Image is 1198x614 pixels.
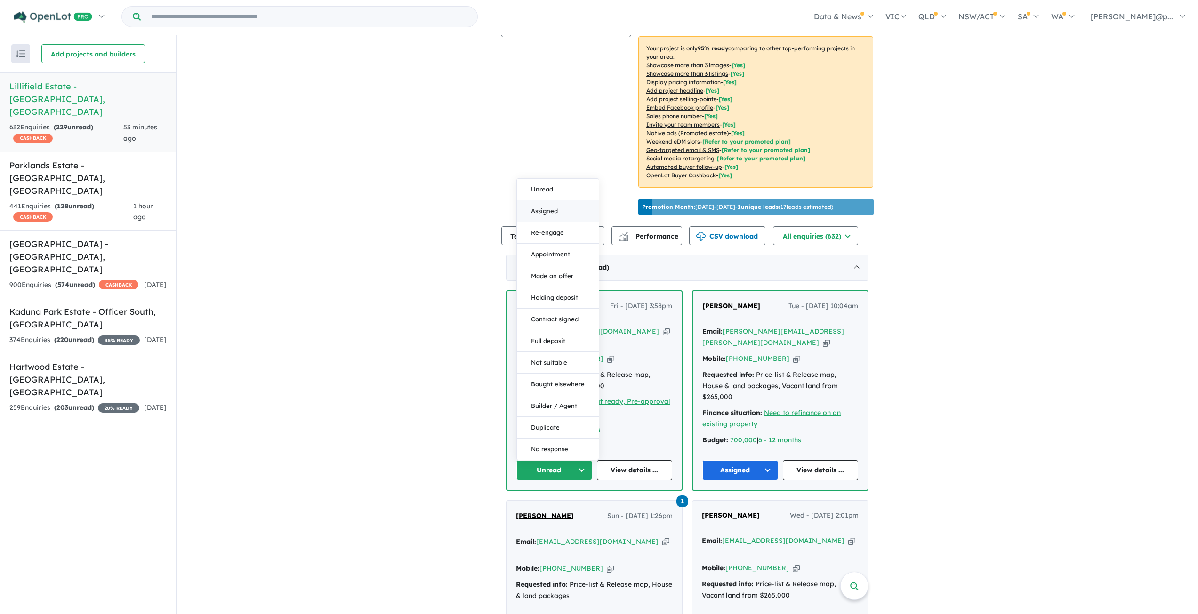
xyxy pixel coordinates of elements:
input: Try estate name, suburb, builder or developer [143,7,475,27]
strong: ( unread) [54,335,94,344]
u: 6 - 12 months [758,436,801,444]
b: 1 unique leads [738,203,779,210]
button: Copy [662,537,669,547]
a: 1 [676,494,688,507]
span: [PERSON_NAME] [516,511,574,520]
div: Price-list & Release map, Vacant land from $265,000 [702,579,859,601]
strong: Requested info: [702,580,754,588]
button: Unread [517,179,599,200]
span: 1 [676,495,688,507]
span: [Refer to your promoted plan] [702,138,791,145]
span: 574 [57,280,69,289]
u: Add project headline [646,87,703,94]
a: Need to refinance on an existing property [702,408,841,428]
span: [Refer to your promoted plan] [722,146,810,153]
button: Copy [663,327,670,336]
span: [DATE] [144,335,167,344]
strong: Email: [702,536,722,545]
span: Sun - [DATE] 1:26pm [607,510,673,522]
div: 632 Enquir ies [9,122,123,144]
button: All enquiries (632) [773,226,858,245]
button: Unread [516,460,592,480]
u: Automated buyer follow-up [646,163,722,170]
a: 700,000 [730,436,757,444]
button: No response [517,439,599,460]
span: 20 % READY [98,403,139,413]
u: Invite your team members [646,121,720,128]
p: Your project is only comparing to other top-performing projects in your area: - - - - - - - - - -... [638,36,873,188]
button: Performance [611,226,682,245]
p: [DATE] - [DATE] - ( 17 leads estimated) [642,203,833,211]
span: [PERSON_NAME]@p... [1091,12,1173,21]
a: View details ... [783,460,859,480]
a: [PERSON_NAME] [516,510,574,522]
span: [ Yes ] [732,62,745,69]
span: CASHBACK [13,212,53,222]
h5: Lillifield Estate - [GEOGRAPHIC_DATA] , [GEOGRAPHIC_DATA] [9,80,167,118]
u: Embed Facebook profile [646,104,713,111]
u: Add project selling-points [646,96,716,103]
div: 900 Enquir ies [9,279,138,291]
span: Performance [620,232,678,240]
h5: Hartwood Estate - [GEOGRAPHIC_DATA] , [GEOGRAPHIC_DATA] [9,360,167,399]
h5: [GEOGRAPHIC_DATA] - [GEOGRAPHIC_DATA] , [GEOGRAPHIC_DATA] [9,238,167,276]
img: sort.svg [16,50,25,57]
div: 259 Enquir ies [9,402,139,414]
button: Copy [793,354,800,364]
span: 220 [56,335,68,344]
div: Price-list & Release map, House & land packages, Vacant land from $265,000 [702,369,858,403]
span: CASHBACK [13,134,53,143]
u: Showcase more than 3 images [646,62,729,69]
div: Unread [516,178,599,460]
b: 95 % ready [698,45,728,52]
strong: Email: [516,537,536,546]
span: CASHBACK [99,280,138,289]
div: | [702,435,858,446]
button: Copy [793,563,800,573]
span: [ Yes ] [722,121,736,128]
strong: ( unread) [54,403,94,412]
button: Bought elsewhere [517,374,599,395]
span: [Yes] [718,172,732,179]
div: 441 Enquir ies [9,201,133,223]
button: CSV download [689,226,765,245]
button: Re-engage [517,222,599,244]
span: [PERSON_NAME] [702,511,760,519]
a: [PHONE_NUMBER] [726,354,789,363]
span: 45 % READY [98,335,140,345]
span: [ Yes ] [706,87,719,94]
button: Made an offer [517,265,599,287]
strong: Requested info: [702,370,754,379]
strong: ( unread) [55,202,94,210]
b: Promotion Month: [642,203,695,210]
strong: Mobile: [702,564,725,572]
div: Price-list & Release map, House & land packages [516,579,673,602]
img: Openlot PRO Logo White [14,11,92,23]
span: [ Yes ] [723,79,737,86]
span: 1 hour ago [133,202,153,222]
img: line-chart.svg [619,232,628,237]
div: [DATE] [506,255,868,281]
span: 229 [56,123,67,131]
u: Weekend eDM slots [646,138,700,145]
u: Social media retargeting [646,155,715,162]
span: [Refer to your promoted plan] [717,155,805,162]
button: Copy [823,338,830,348]
span: Tue - [DATE] 10:04am [788,301,858,312]
button: Holding deposit [517,287,599,309]
img: bar-chart.svg [619,235,628,241]
button: Duplicate [517,417,599,439]
a: [EMAIL_ADDRESS][DOMAIN_NAME] [536,537,659,546]
a: [PERSON_NAME] [702,510,760,521]
strong: ( unread) [55,280,95,289]
a: [PHONE_NUMBER] [539,564,603,573]
a: View details ... [597,460,673,480]
span: Wed - [DATE] 2:01pm [790,510,859,521]
a: [EMAIL_ADDRESS][DOMAIN_NAME] [722,536,844,545]
button: Copy [607,564,614,574]
button: Contract signed [517,309,599,330]
button: Assigned [702,460,778,480]
button: Not suitable [517,352,599,374]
